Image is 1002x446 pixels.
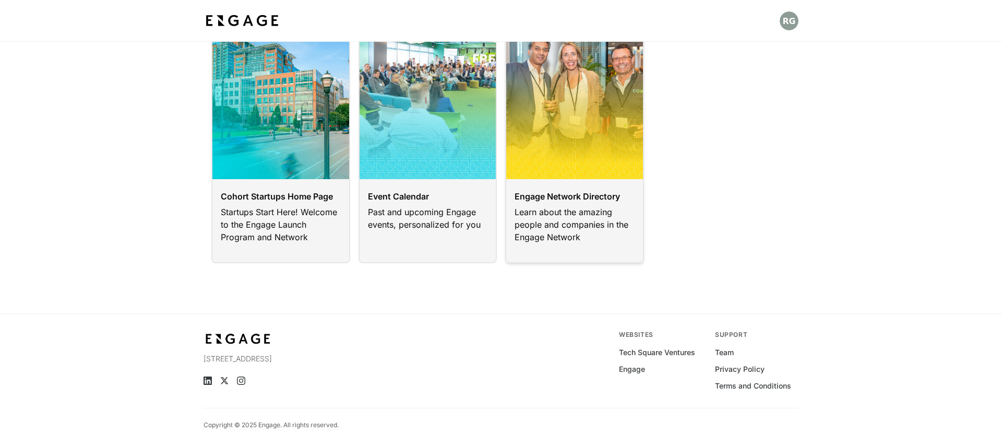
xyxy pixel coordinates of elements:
a: X (Twitter) [220,377,229,385]
a: LinkedIn [204,377,212,385]
a: Engage [619,364,645,374]
div: Websites [619,331,702,339]
img: bdf1fb74-1727-4ba0-a5bd-bc74ae9fc70b.jpeg [204,331,272,347]
a: Privacy Policy [715,364,765,374]
a: Tech Square Ventures [619,347,695,358]
a: Terms and Conditions [715,381,791,391]
p: [STREET_ADDRESS] [204,354,385,364]
ul: Social media [204,377,385,385]
a: Team [715,347,734,358]
div: Support [715,331,798,339]
button: Open profile menu [780,11,798,30]
img: Profile picture of Rebecca Greenhalgh [780,11,798,30]
a: Instagram [237,377,245,385]
img: bdf1fb74-1727-4ba0-a5bd-bc74ae9fc70b.jpeg [204,11,281,30]
p: Copyright © 2025 Engage. All rights reserved. [204,421,339,429]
